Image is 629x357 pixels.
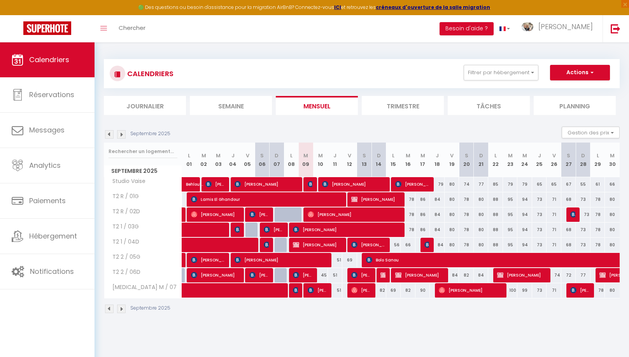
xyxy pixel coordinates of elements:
[235,177,299,192] span: [PERSON_NAME]
[260,152,264,159] abbr: S
[386,143,401,177] th: 15
[439,283,503,298] span: [PERSON_NAME]
[532,177,547,192] div: 65
[342,253,357,267] div: 69
[386,283,401,298] div: 69
[105,238,141,246] span: T2 1 / 04D
[363,152,366,159] abbr: S
[590,177,605,192] div: 61
[503,223,518,237] div: 95
[119,24,145,32] span: Chercher
[517,223,532,237] div: 94
[576,192,590,207] div: 73
[561,268,576,282] div: 72
[532,238,547,252] div: 73
[380,268,385,282] span: [PERSON_NAME]
[576,143,590,177] th: 28
[395,268,445,282] span: [PERSON_NAME]
[605,143,620,177] th: 30
[445,207,459,222] div: 80
[401,143,415,177] th: 16
[377,152,381,159] abbr: D
[534,96,616,115] li: Planning
[104,96,186,115] li: Journalier
[538,152,541,159] abbr: J
[371,283,386,298] div: 82
[448,96,530,115] li: Tâches
[605,223,620,237] div: 80
[284,143,299,177] th: 08
[313,268,328,282] div: 45
[401,192,415,207] div: 78
[517,177,532,192] div: 79
[125,65,173,82] h3: CALENDRIERS
[392,152,394,159] abbr: L
[401,207,415,222] div: 78
[105,283,179,292] span: [MEDICAL_DATA] M / 07
[371,143,386,177] th: 14
[249,207,269,222] span: [PERSON_NAME]
[547,143,561,177] th: 26
[430,192,445,207] div: 84
[590,223,605,237] div: 78
[547,192,561,207] div: 71
[474,268,489,282] div: 84
[605,283,620,298] div: 80
[235,222,240,237] span: [PERSON_NAME]
[29,231,77,241] span: Hébergement
[415,192,430,207] div: 86
[538,22,593,31] span: [PERSON_NAME]
[376,4,490,10] a: créneaux d'ouverture de la salle migration
[201,152,206,159] abbr: M
[240,143,255,177] th: 05
[459,143,474,177] th: 20
[547,268,561,282] div: 74
[290,152,293,159] abbr: L
[293,237,342,252] span: [PERSON_NAME]
[516,15,603,42] a: ... [PERSON_NAME]
[182,177,197,192] a: Behloul Adhem
[605,207,620,222] div: 80
[503,143,518,177] th: 23
[474,177,489,192] div: 77
[494,152,497,159] abbr: L
[313,143,328,177] th: 10
[303,152,308,159] abbr: M
[333,152,336,159] abbr: J
[231,152,235,159] abbr: J
[610,152,615,159] abbr: M
[445,238,459,252] div: 80
[328,143,343,177] th: 11
[351,283,371,298] span: [PERSON_NAME]
[590,238,605,252] div: 78
[357,143,372,177] th: 13
[605,238,620,252] div: 80
[459,238,474,252] div: 78
[421,152,425,159] abbr: M
[547,223,561,237] div: 71
[226,143,240,177] th: 04
[517,238,532,252] div: 94
[436,152,439,159] abbr: J
[342,143,357,177] th: 12
[561,238,576,252] div: 68
[401,223,415,237] div: 78
[590,207,605,222] div: 78
[415,143,430,177] th: 17
[386,238,401,252] div: 56
[29,55,69,64] span: Calendriers
[351,192,401,207] span: [PERSON_NAME]
[590,192,605,207] div: 78
[562,127,620,138] button: Gestion des prix
[488,207,503,222] div: 88
[322,177,386,192] span: [PERSON_NAME]
[547,283,561,298] div: 71
[605,177,620,192] div: 66
[308,177,313,192] span: [PERSON_NAME]
[503,177,518,192] div: 79
[445,223,459,237] div: 80
[550,65,610,80] button: Actions
[334,4,341,10] strong: ICI
[459,268,474,282] div: 82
